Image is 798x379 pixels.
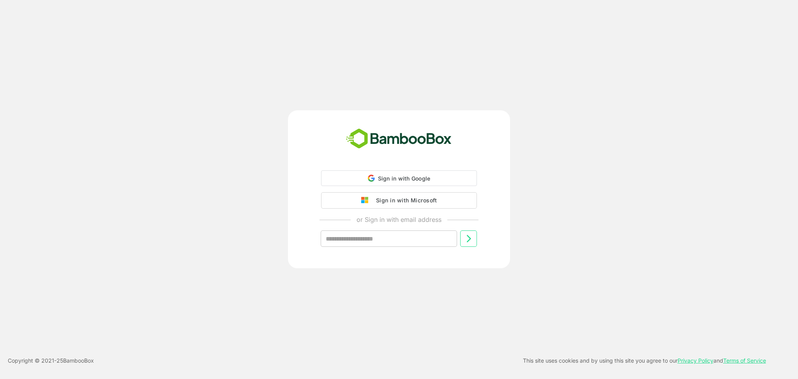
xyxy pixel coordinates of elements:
[321,192,477,209] button: Sign in with Microsoft
[723,357,766,364] a: Terms of Service
[321,170,477,186] div: Sign in with Google
[378,175,431,182] span: Sign in with Google
[342,126,456,152] img: bamboobox
[357,215,441,224] p: or Sign in with email address
[523,356,766,365] p: This site uses cookies and by using this site you agree to our and
[678,357,713,364] a: Privacy Policy
[8,356,94,365] p: Copyright © 2021- 25 BambooBox
[372,195,437,205] div: Sign in with Microsoft
[361,197,372,204] img: google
